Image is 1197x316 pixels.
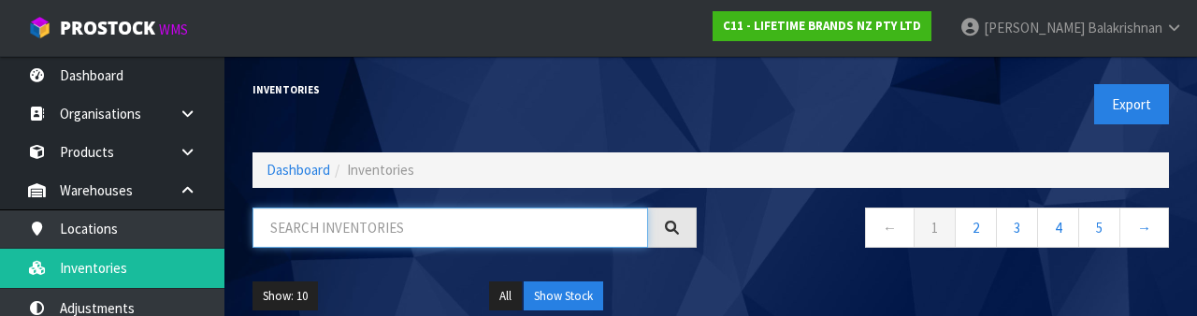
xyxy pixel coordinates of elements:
a: 2 [955,208,997,248]
a: 4 [1037,208,1079,248]
img: cube-alt.png [28,16,51,39]
input: Search inventories [252,208,648,248]
button: Export [1094,84,1169,124]
span: Balakrishnan [1088,19,1162,36]
span: ProStock [60,16,155,40]
strong: C11 - LIFETIME BRANDS NZ PTY LTD [723,18,921,34]
a: → [1119,208,1169,248]
button: Show: 10 [252,281,318,311]
button: Show Stock [524,281,603,311]
a: 3 [996,208,1038,248]
a: ← [865,208,915,248]
a: 1 [914,208,956,248]
a: Dashboard [267,161,330,179]
a: 5 [1078,208,1120,248]
h1: Inventories [252,84,697,95]
small: WMS [159,21,188,38]
span: Inventories [347,161,414,179]
a: C11 - LIFETIME BRANDS NZ PTY LTD [713,11,931,41]
button: All [489,281,522,311]
nav: Page navigation [725,208,1169,253]
span: [PERSON_NAME] [984,19,1085,36]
